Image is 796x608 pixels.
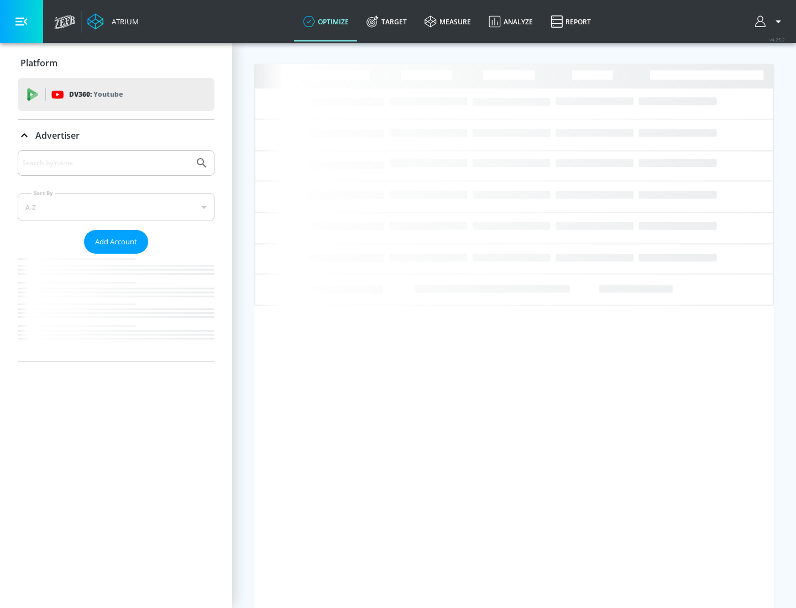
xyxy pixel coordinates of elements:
div: DV360: Youtube [18,78,214,111]
div: Platform [18,48,214,78]
input: Search by name [22,156,190,170]
a: Target [358,2,416,41]
span: Add Account [95,235,137,248]
p: Youtube [93,88,123,100]
p: Platform [20,57,57,69]
div: A-Z [18,193,214,221]
label: Sort By [32,190,55,197]
a: Report [542,2,600,41]
a: optimize [294,2,358,41]
div: Advertiser [18,150,214,361]
a: Analyze [480,2,542,41]
a: measure [416,2,480,41]
nav: list of Advertiser [18,254,214,361]
a: Atrium [87,13,139,30]
div: Atrium [107,17,139,27]
div: Advertiser [18,120,214,151]
p: DV360: [69,88,123,101]
button: Add Account [84,230,148,254]
span: v 4.25.2 [769,36,785,43]
p: Advertiser [35,129,80,141]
